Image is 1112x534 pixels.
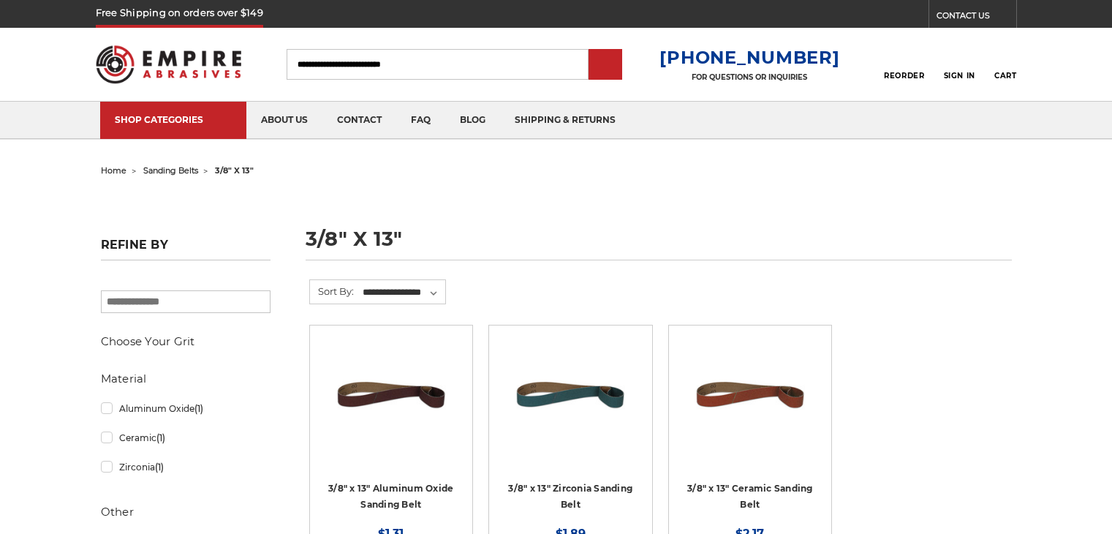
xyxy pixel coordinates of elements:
[512,336,629,453] img: 3/8" x 13"Zirconia File Belt
[692,336,809,453] img: 3/8" x 13" Ceramic File Belt
[944,71,975,80] span: Sign In
[101,503,271,521] h5: Other
[320,336,462,478] a: 3/8" x 13" Aluminum Oxide File Belt
[322,102,396,139] a: contact
[333,336,450,453] img: 3/8" x 13" Aluminum Oxide File Belt
[360,282,445,304] select: Sort By:
[937,7,1016,28] a: CONTACT US
[679,336,821,478] a: 3/8" x 13" Ceramic File Belt
[659,47,839,68] a: [PHONE_NUMBER]
[101,238,271,260] h5: Refine by
[994,71,1016,80] span: Cart
[687,483,813,511] a: 3/8" x 13" Ceramic Sanding Belt
[143,165,198,176] a: sanding belts
[500,102,630,139] a: shipping & returns
[96,36,242,93] img: Empire Abrasives
[306,229,1012,260] h1: 3/8" x 13"
[215,165,254,176] span: 3/8" x 13"
[310,280,354,302] label: Sort By:
[155,462,164,473] span: (1)
[445,102,500,139] a: blog
[396,102,445,139] a: faq
[101,333,271,350] h5: Choose Your Grit
[884,71,924,80] span: Reorder
[101,454,271,480] a: Zirconia(1)
[499,336,641,478] a: 3/8" x 13"Zirconia File Belt
[115,114,232,125] div: SHOP CATEGORIES
[659,72,839,82] p: FOR QUESTIONS OR INQUIRIES
[101,396,271,421] a: Aluminum Oxide(1)
[508,483,632,511] a: 3/8" x 13" Zirconia Sanding Belt
[591,50,620,80] input: Submit
[328,483,453,511] a: 3/8" x 13" Aluminum Oxide Sanding Belt
[156,432,165,443] span: (1)
[101,425,271,451] a: Ceramic(1)
[101,370,271,388] h5: Material
[994,48,1016,80] a: Cart
[246,102,322,139] a: about us
[194,403,203,414] span: (1)
[884,48,924,80] a: Reorder
[101,165,126,176] a: home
